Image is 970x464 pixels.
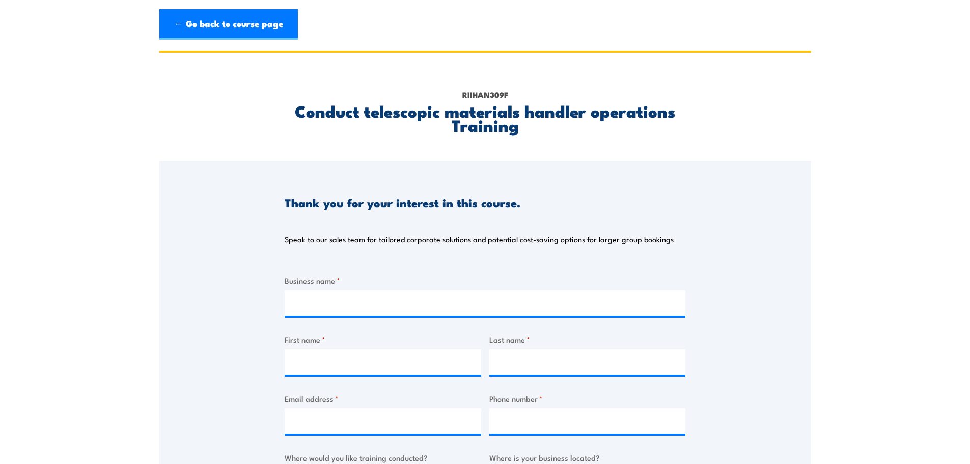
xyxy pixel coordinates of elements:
label: Business name [285,275,685,286]
label: Where is your business located? [489,452,686,463]
a: ← Go back to course page [159,9,298,40]
label: Email address [285,393,481,404]
h3: Thank you for your interest in this course. [285,197,520,208]
p: Speak to our sales team for tailored corporate solutions and potential cost-saving options for la... [285,234,674,244]
label: Last name [489,334,686,345]
p: RIIHAN309F [285,89,685,100]
label: First name [285,334,481,345]
h2: Conduct telescopic materials handler operations Training [285,103,685,132]
label: Phone number [489,393,686,404]
label: Where would you like training conducted? [285,452,481,463]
